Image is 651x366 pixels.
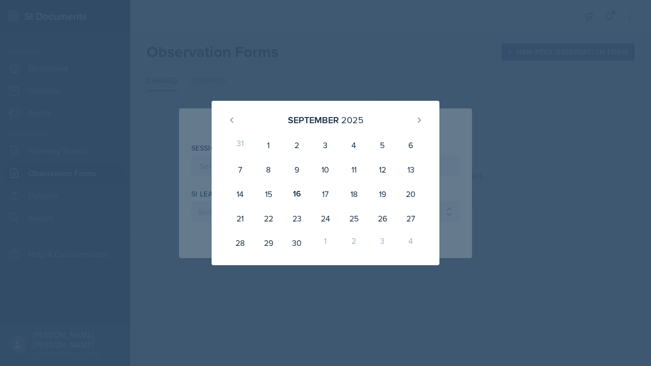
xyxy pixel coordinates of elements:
div: 17 [311,182,340,206]
div: 4 [340,133,368,157]
div: 24 [311,206,340,231]
div: 7 [226,157,254,182]
div: 1 [254,133,283,157]
div: 3 [311,133,340,157]
div: 2 [340,231,368,255]
div: 15 [254,182,283,206]
div: 4 [397,231,425,255]
div: 6 [397,133,425,157]
div: 31 [226,133,254,157]
div: 16 [283,182,311,206]
div: 29 [254,231,283,255]
div: 18 [340,182,368,206]
div: 3 [368,231,397,255]
div: 26 [368,206,397,231]
div: 27 [397,206,425,231]
div: 5 [368,133,397,157]
div: 30 [283,231,311,255]
div: 14 [226,182,254,206]
div: 19 [368,182,397,206]
div: 22 [254,206,283,231]
div: 23 [283,206,311,231]
div: 13 [397,157,425,182]
div: 28 [226,231,254,255]
div: 2025 [341,113,364,127]
div: 1 [311,231,340,255]
div: 21 [226,206,254,231]
div: September [288,113,339,127]
div: 8 [254,157,283,182]
div: 12 [368,157,397,182]
div: 2 [283,133,311,157]
div: 10 [311,157,340,182]
div: 9 [283,157,311,182]
div: 25 [340,206,368,231]
div: 11 [340,157,368,182]
div: 20 [397,182,425,206]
